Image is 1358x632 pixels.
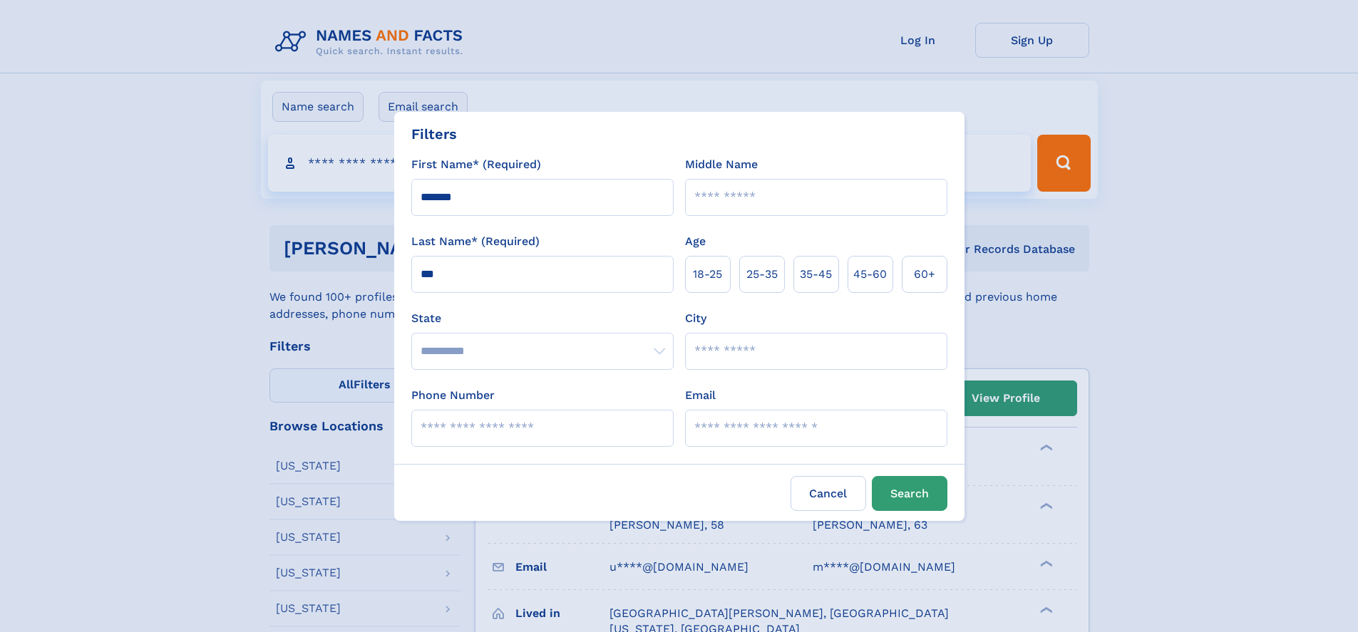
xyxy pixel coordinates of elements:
[685,156,758,173] label: Middle Name
[914,266,935,283] span: 60+
[693,266,722,283] span: 18‑25
[685,387,716,404] label: Email
[685,233,706,250] label: Age
[872,476,947,511] button: Search
[411,123,457,145] div: Filters
[411,233,540,250] label: Last Name* (Required)
[411,310,674,327] label: State
[685,310,706,327] label: City
[791,476,866,511] label: Cancel
[411,156,541,173] label: First Name* (Required)
[746,266,778,283] span: 25‑35
[853,266,887,283] span: 45‑60
[800,266,832,283] span: 35‑45
[411,387,495,404] label: Phone Number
